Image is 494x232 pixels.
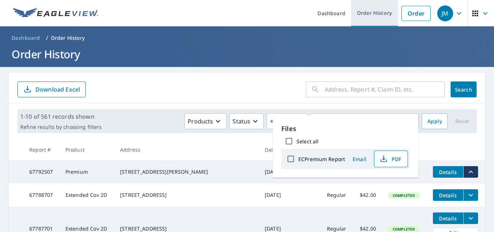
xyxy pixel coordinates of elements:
th: Date [259,139,288,160]
span: Details [437,192,459,199]
span: Details [437,169,459,176]
span: Details [437,215,459,222]
label: ECPremium Report [298,156,345,163]
span: Completed [388,193,419,198]
button: filesDropdownBtn-67792507 [463,166,478,178]
span: PDF [379,155,402,163]
button: Apply [422,113,448,129]
button: Status [229,113,264,129]
p: Download Excel [35,85,80,93]
button: Last year [310,113,419,129]
p: Refine results by choosing filters [20,124,102,130]
span: Completed [388,227,419,232]
p: 1-10 of 561 records shown [20,112,102,121]
th: Address [114,139,259,160]
button: Products [184,113,226,129]
button: Download Excel [17,81,86,97]
p: Files [281,124,410,134]
td: [DATE] [259,160,288,184]
li: / [46,34,48,42]
button: detailsBtn-67787701 [433,212,463,224]
p: Products [188,117,213,126]
label: Select all [297,138,319,145]
img: EV Logo [13,8,98,19]
button: Search [451,81,477,97]
div: [STREET_ADDRESS][PERSON_NAME] [120,168,253,176]
td: Regular [321,184,354,207]
div: [STREET_ADDRESS] [120,191,253,199]
h1: Order History [9,47,485,62]
button: filesDropdownBtn-67788707 [463,189,478,201]
button: detailsBtn-67792507 [433,166,463,178]
th: Product [60,139,114,160]
button: detailsBtn-67788707 [433,189,463,201]
nav: breadcrumb [9,32,485,44]
p: Status [233,117,250,126]
div: JM [437,5,453,21]
td: Extended Cov 2D [60,184,114,207]
span: Dashboard [12,34,40,42]
span: Search [456,86,471,93]
td: [DATE] [259,184,288,207]
button: PDF [374,151,408,167]
input: Address, Report #, Claim ID, etc. [325,79,445,100]
p: Order History [51,34,85,42]
button: Orgs [267,113,307,129]
th: Report # [24,139,60,160]
button: Email [348,153,371,165]
span: Orgs [270,117,294,126]
td: Premium [60,160,114,184]
button: filesDropdownBtn-67787701 [463,212,478,224]
span: Apply [427,117,442,126]
td: 67792507 [24,160,60,184]
td: $42.00 [353,184,382,207]
a: Order [401,6,431,21]
td: 67788707 [24,184,60,207]
span: Email [351,156,368,163]
a: Dashboard [9,32,43,44]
